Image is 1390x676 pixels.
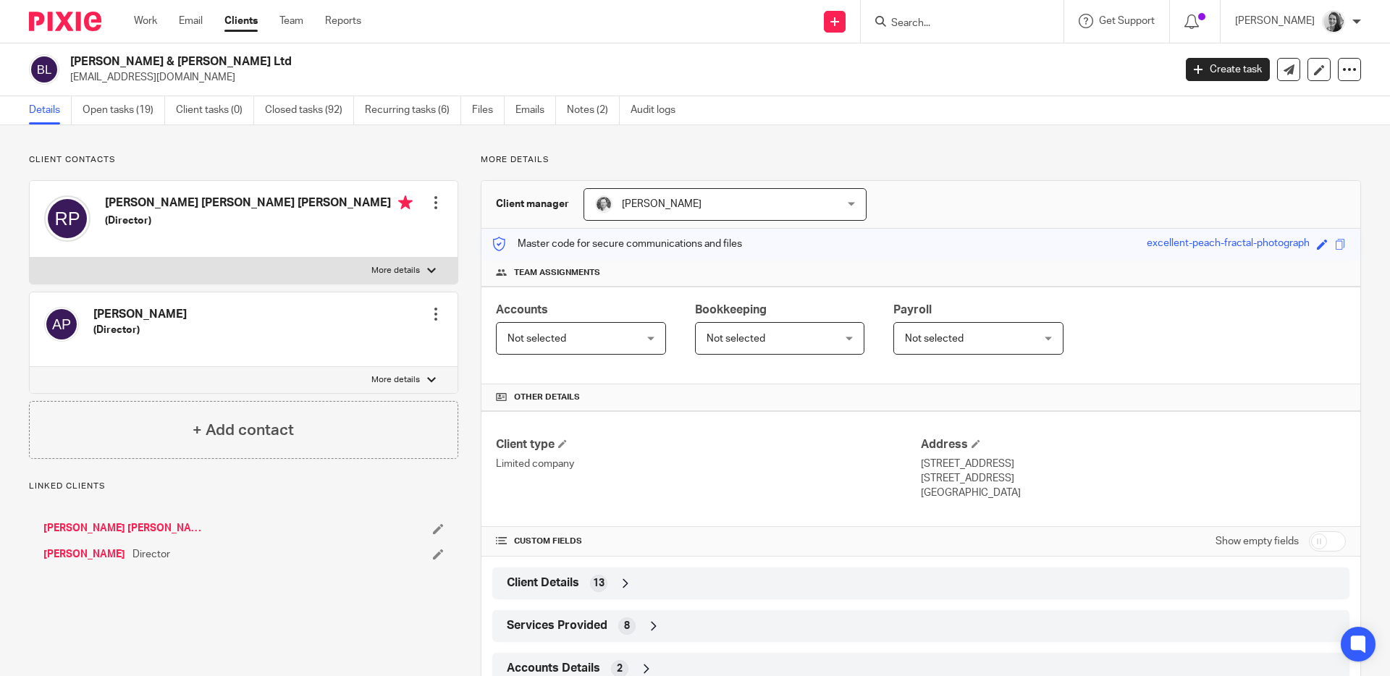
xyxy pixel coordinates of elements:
span: Client Details [507,575,579,591]
span: 8 [624,619,630,633]
img: Pixie [29,12,101,31]
span: 2 [617,662,623,676]
h4: [PERSON_NAME] [PERSON_NAME] [PERSON_NAME] [105,195,413,214]
p: [EMAIL_ADDRESS][DOMAIN_NAME] [70,70,1164,85]
a: [PERSON_NAME] [PERSON_NAME] [43,521,203,536]
a: Create task [1186,58,1270,81]
a: Closed tasks (92) [265,96,354,124]
a: Reports [325,14,361,28]
p: [STREET_ADDRESS] [921,457,1346,471]
p: [STREET_ADDRESS] [921,471,1346,486]
a: Work [134,14,157,28]
h4: [PERSON_NAME] [93,307,187,322]
img: svg%3E [29,54,59,85]
a: Files [472,96,505,124]
p: Client contacts [29,154,458,166]
p: More details [481,154,1361,166]
h4: CUSTOM FIELDS [496,536,921,547]
a: Details [29,96,72,124]
p: More details [371,374,420,386]
input: Search [890,17,1020,30]
a: [PERSON_NAME] [43,547,125,562]
span: Get Support [1099,16,1155,26]
a: Team [279,14,303,28]
h2: [PERSON_NAME] & [PERSON_NAME] Ltd [70,54,945,69]
p: [PERSON_NAME] [1235,14,1315,28]
h5: (Director) [105,214,413,228]
img: Rod%202%20Small.jpg [595,195,612,213]
div: excellent-peach-fractal-photograph [1147,236,1310,253]
a: Notes (2) [567,96,620,124]
a: Audit logs [631,96,686,124]
h4: + Add contact [193,419,294,441]
p: More details [371,265,420,276]
span: 13 [593,576,605,591]
p: [GEOGRAPHIC_DATA] [921,486,1346,500]
img: svg%3E [44,195,90,242]
p: Linked clients [29,481,458,492]
span: Not selected [905,334,964,344]
a: Emails [515,96,556,124]
span: Accounts [496,304,548,316]
a: Open tasks (19) [83,96,165,124]
a: Recurring tasks (6) [365,96,461,124]
span: Not selected [507,334,566,344]
i: Primary [398,195,413,210]
h4: Address [921,437,1346,452]
span: Services Provided [507,618,607,633]
p: Limited company [496,457,921,471]
p: Master code for secure communications and files [492,237,742,251]
span: Director [132,547,170,562]
img: svg%3E [44,307,79,342]
h5: (Director) [93,323,187,337]
a: Client tasks (0) [176,96,254,124]
span: Accounts Details [507,661,600,676]
h3: Client manager [496,197,569,211]
span: Other details [514,392,580,403]
img: IMG-0056.JPG [1322,10,1345,33]
a: Clients [224,14,258,28]
a: Email [179,14,203,28]
span: Bookkeeping [695,304,767,316]
label: Show empty fields [1216,534,1299,549]
span: Not selected [707,334,765,344]
span: Payroll [893,304,932,316]
span: [PERSON_NAME] [622,199,702,209]
h4: Client type [496,437,921,452]
span: Team assignments [514,267,600,279]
